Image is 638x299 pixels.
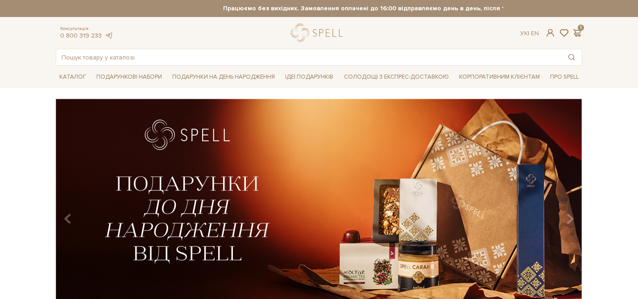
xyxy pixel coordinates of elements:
a: Солодощі з експрес-доставкою [340,69,452,84]
span: Подарункові набори [93,70,166,84]
a: 0 800 319 233 [60,32,102,39]
input: Пошук товару у каталозі [56,49,561,65]
span: Подарунки на День народження [169,70,278,84]
span: Каталог [56,70,90,84]
span: Консультація: [60,26,113,32]
a: En [531,29,539,37]
a: telegram [104,32,113,39]
span: | [528,29,529,37]
a: Корпоративним клієнтам [456,69,543,84]
div: Ук [520,29,539,38]
span: Про Spell [547,70,582,84]
span: Ідеї подарунків [282,70,337,84]
button: Пошук товару у каталозі [561,49,582,65]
